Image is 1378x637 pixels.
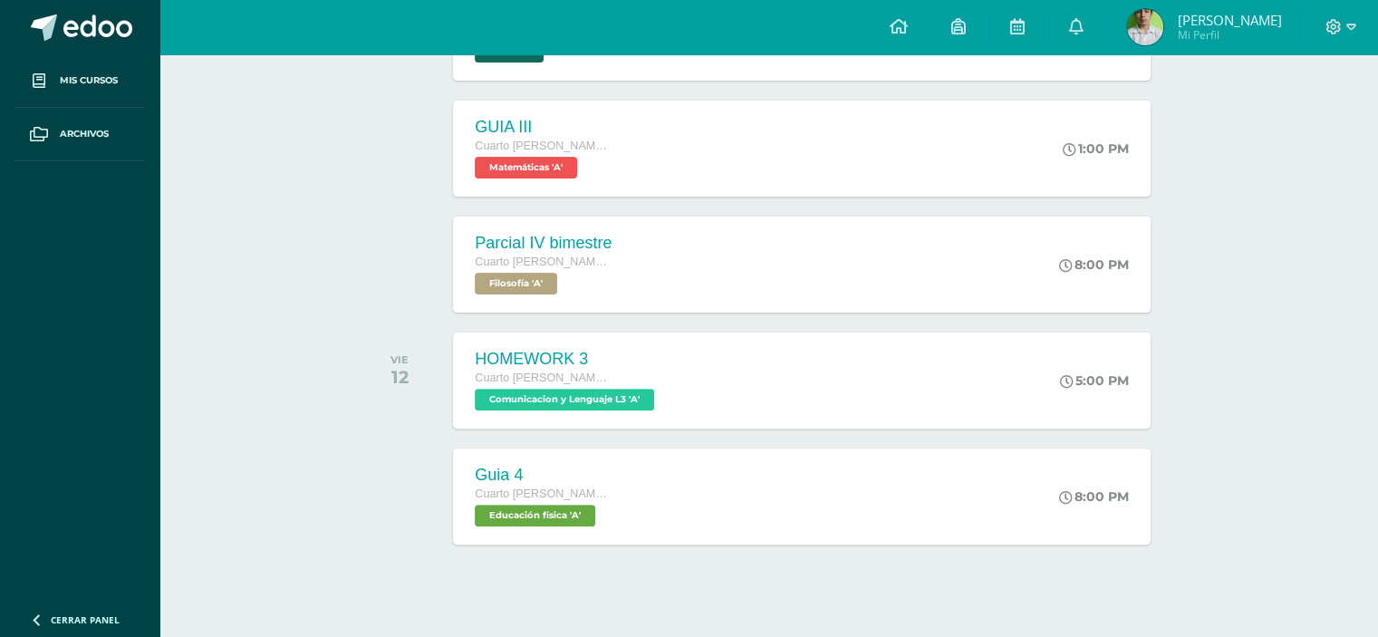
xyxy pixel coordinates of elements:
div: Guia 4 [475,466,611,485]
span: Cuarto [PERSON_NAME]. CCLL en Computación [475,256,611,268]
img: a3f0373f65c04d81c4c46fb3f1d6c33d.png [1127,9,1163,45]
span: Mis cursos [60,73,118,88]
span: Comunicacion y Lenguaje L3 'A' [475,389,654,410]
span: Mi Perfil [1177,27,1281,43]
span: Educación física 'A' [475,505,595,526]
div: 1:00 PM [1063,140,1129,157]
span: Cuarto [PERSON_NAME]. CCLL en Computación [475,140,611,152]
span: Archivos [60,127,109,141]
div: Parcial IV bimestre [475,234,612,253]
a: Mis cursos [14,54,145,108]
span: Filosofía 'A' [475,273,557,294]
span: [PERSON_NAME] [1177,11,1281,29]
span: Cerrar panel [51,613,120,626]
div: 12 [390,366,409,388]
span: Cuarto [PERSON_NAME]. CCLL en Computación [475,487,611,500]
div: 5:00 PM [1060,372,1129,389]
div: VIE [390,353,409,366]
span: Matemáticas 'A' [475,157,577,179]
div: 8:00 PM [1059,256,1129,273]
a: Archivos [14,108,145,161]
div: HOMEWORK 3 [475,350,659,369]
span: Cuarto [PERSON_NAME]. CCLL en Computación [475,372,611,384]
div: GUIA III [475,118,611,137]
div: 8:00 PM [1059,488,1129,505]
